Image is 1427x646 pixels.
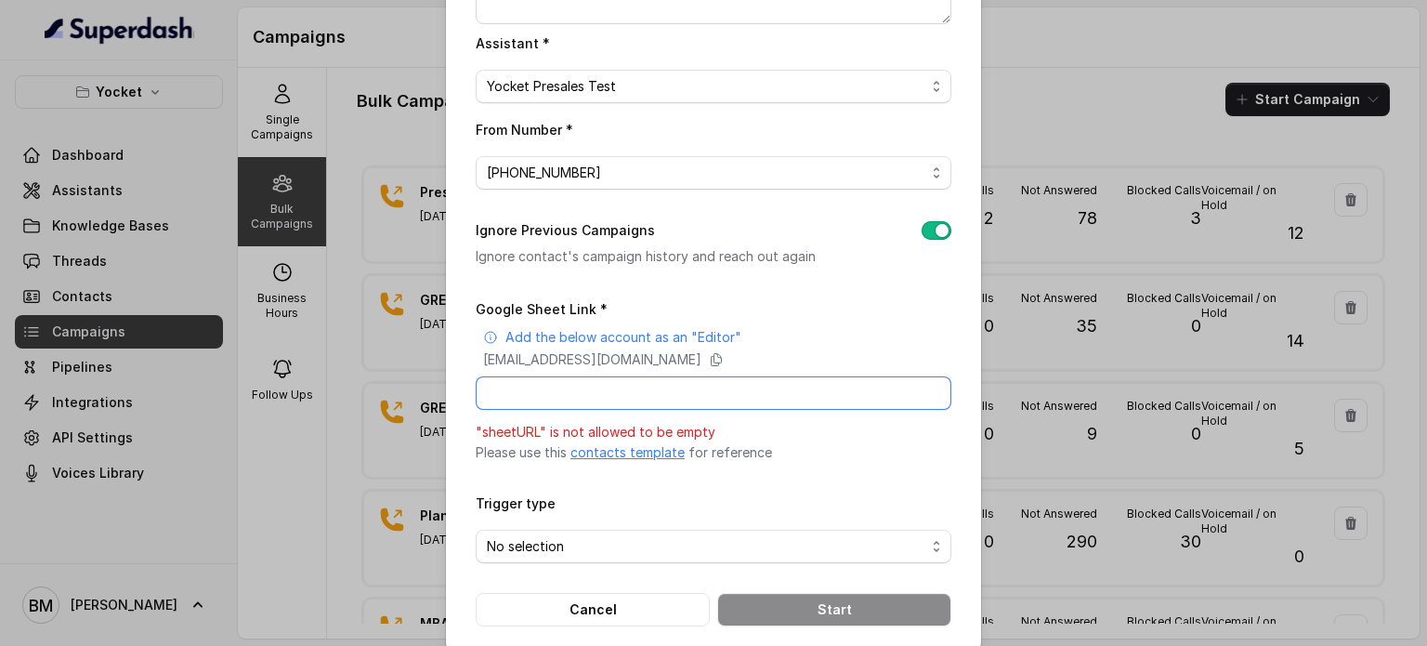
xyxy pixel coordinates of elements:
span: Yocket Presales Test [487,75,925,98]
p: Please use this for reference [476,443,951,462]
span: No selection [487,535,925,558]
p: Ignore contact's campaign history and reach out again [476,245,892,268]
label: Google Sheet Link * [476,301,608,317]
p: Add the below account as an "Editor" [505,328,741,347]
button: [PHONE_NUMBER] [476,156,951,190]
label: Assistant * [476,35,550,51]
p: [EMAIL_ADDRESS][DOMAIN_NAME] [483,350,701,369]
p: "sheetURL" is not allowed to be empty [476,421,951,443]
label: From Number * [476,122,573,138]
a: contacts template [570,444,685,460]
button: Cancel [476,593,710,626]
button: Yocket Presales Test [476,70,951,103]
button: No selection [476,530,951,563]
span: [PHONE_NUMBER] [487,162,925,184]
label: Ignore Previous Campaigns [476,219,655,242]
label: Trigger type [476,495,556,511]
button: Start [717,593,951,626]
